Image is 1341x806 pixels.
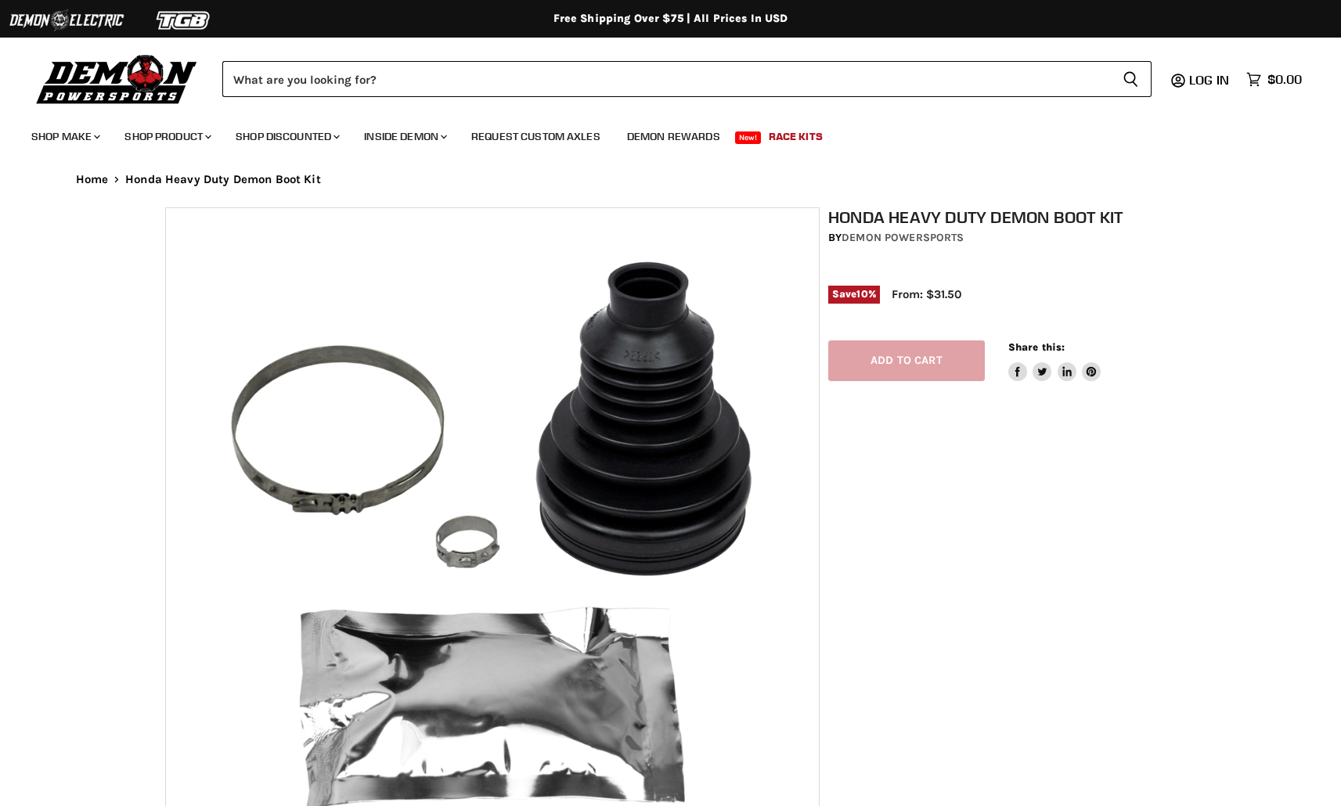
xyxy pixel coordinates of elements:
[842,231,964,244] a: Demon Powersports
[735,131,762,144] span: New!
[76,173,109,186] a: Home
[828,229,1185,246] div: by
[1238,68,1310,91] a: $0.00
[45,173,1297,186] nav: Breadcrumbs
[224,121,349,153] a: Shop Discounted
[757,121,835,153] a: Race Kits
[828,207,1185,227] h1: Honda Heavy Duty Demon Boot Kit
[352,121,456,153] a: Inside Demon
[1189,72,1229,88] span: Log in
[8,5,125,35] img: Demon Electric Logo 2
[1267,72,1302,87] span: $0.00
[113,121,221,153] a: Shop Product
[20,121,110,153] a: Shop Make
[615,121,732,153] a: Demon Rewards
[1008,340,1101,382] aside: Share this:
[125,173,321,186] span: Honda Heavy Duty Demon Boot Kit
[1110,61,1152,97] button: Search
[31,51,203,106] img: Demon Powersports
[856,288,867,300] span: 10
[892,287,961,301] span: From: $31.50
[828,286,880,303] span: Save %
[45,12,1297,26] div: Free Shipping Over $75 | All Prices In USD
[1008,341,1065,353] span: Share this:
[460,121,612,153] a: Request Custom Axles
[222,61,1110,97] input: Search
[125,5,243,35] img: TGB Logo 2
[222,61,1152,97] form: Product
[20,114,1298,153] ul: Main menu
[1182,73,1238,87] a: Log in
